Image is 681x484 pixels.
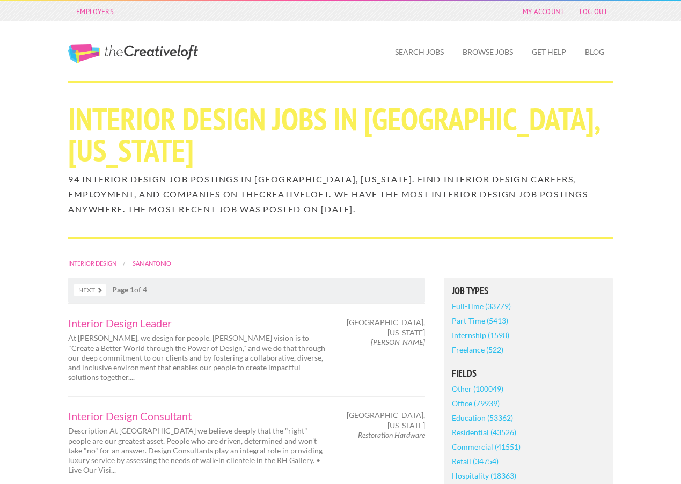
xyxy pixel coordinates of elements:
a: Get Help [523,40,575,64]
a: Freelance (522) [452,342,503,357]
a: Interior Design [68,260,116,267]
a: Search Jobs [386,40,452,64]
a: Log Out [574,4,613,19]
h1: Interior Design Jobs in [GEOGRAPHIC_DATA], [US_STATE] [68,104,613,166]
a: Blog [576,40,613,64]
a: Next [74,284,106,296]
p: At [PERSON_NAME], we design for people. [PERSON_NAME] vision is to "Create a Better World through... [68,333,331,382]
h2: 94 Interior Design job postings in [GEOGRAPHIC_DATA], [US_STATE]. Find Interior Design careers, e... [68,172,613,217]
a: Commercial (41551) [452,439,521,454]
a: Other (100049) [452,382,503,396]
a: Hospitality (18363) [452,468,516,483]
strong: Page 1 [112,285,134,294]
span: [GEOGRAPHIC_DATA], [US_STATE] [347,410,425,430]
a: Browse Jobs [454,40,522,64]
a: Internship (1598) [452,328,509,342]
nav: of 4 [68,278,425,303]
a: Office (79939) [452,396,500,410]
h5: Job Types [452,286,605,296]
a: My Account [517,4,570,19]
a: The Creative Loft [68,44,198,63]
a: Employers [71,4,119,19]
a: Interior Design Leader [68,318,331,328]
a: Interior Design Consultant [68,410,331,421]
a: Retail (34754) [452,454,499,468]
a: Full-Time (33779) [452,299,511,313]
a: San Antonio [133,260,171,267]
span: [GEOGRAPHIC_DATA], [US_STATE] [347,318,425,337]
a: Part-Time (5413) [452,313,508,328]
em: [PERSON_NAME] [371,338,425,347]
em: Restoration Hardware [358,430,425,439]
h5: Fields [452,369,605,378]
a: Residential (43526) [452,425,516,439]
p: Description At [GEOGRAPHIC_DATA] we believe deeply that the "right" people are our greatest asset... [68,426,331,475]
a: Education (53362) [452,410,513,425]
